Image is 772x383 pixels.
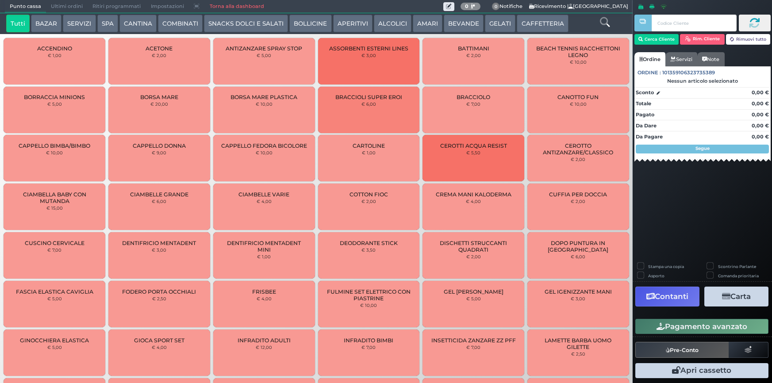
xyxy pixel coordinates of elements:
[37,45,72,52] span: ACCENDINO
[635,363,768,378] button: Apri cassetto
[638,69,661,77] span: Ordine :
[140,94,178,100] span: BORSA MARE
[752,123,769,129] strong: 0,00 €
[122,240,196,246] span: DENTIFRICIO MENTADENT
[257,254,271,259] small: € 1,00
[571,296,585,301] small: € 3,00
[635,342,729,358] button: Pre-Conto
[704,287,768,306] button: Carta
[20,337,89,344] span: GINOCCHIERA ELASTICA
[430,240,517,253] span: DISCHETTI STRUCCANTI QUADRATI
[88,0,146,13] span: Ritiri programmati
[444,288,503,295] span: GEL [PERSON_NAME]
[466,101,480,107] small: € 7,00
[6,15,30,32] button: Tutti
[466,254,481,259] small: € 2,00
[361,247,376,253] small: € 3,50
[238,191,289,198] span: CIAMBELLE VARIE
[46,150,63,155] small: € 10,00
[466,150,480,155] small: € 5,50
[11,191,98,204] span: CIAMBELLA BABY CON MUTANDA
[571,254,585,259] small: € 6,00
[46,0,88,13] span: Ultimi ordini
[340,240,398,246] span: DEODORANTE STICK
[680,34,725,45] button: Rim. Cliente
[25,240,84,246] span: CUSCINO CERVICALE
[636,100,651,107] strong: Totale
[204,0,269,13] a: Torna alla dashboard
[466,53,481,58] small: € 2,00
[257,296,272,301] small: € 4,00
[119,15,157,32] button: CANTINA
[221,142,307,149] span: CAPPELLO FEDORA BICOLORE
[485,15,515,32] button: GELATI
[466,296,481,301] small: € 5,00
[634,78,771,84] div: Nessun articolo selezionato
[571,351,585,356] small: € 2,50
[152,345,167,350] small: € 4,00
[19,142,90,149] span: CAPPELLO BIMBA/BIMBO
[636,134,663,140] strong: Da Pagare
[204,15,288,32] button: SNACKS DOLCI E SALATI
[695,146,710,151] strong: Segue
[361,53,376,58] small: € 3,00
[256,101,273,107] small: € 10,00
[48,53,61,58] small: € 1,00
[458,45,489,52] span: BATTIMANI
[16,288,93,295] span: FASCIA ELASTICA CAVIGLIA
[130,191,188,198] span: CIAMBELLE GRANDE
[335,94,402,100] span: BRACCIOLI SUPER EROI
[152,53,166,58] small: € 2,00
[329,45,408,52] span: ASSORBENTI ESTERNI LINES
[361,101,376,107] small: € 6,00
[752,100,769,107] strong: 0,00 €
[256,150,273,155] small: € 10,00
[47,345,62,350] small: € 5,00
[289,15,331,32] button: BOLLICINE
[325,288,412,302] span: FULMINE SET ELETTRICO CON PIASTRINE
[238,337,291,344] span: INFRADITO ADULTI
[726,34,771,45] button: Rimuovi tutto
[47,247,61,253] small: € 7,00
[31,15,61,32] button: BAZAR
[361,199,376,204] small: € 2,00
[752,89,769,96] strong: 0,00 €
[46,205,63,211] small: € 15,00
[97,15,118,32] button: SPA
[230,94,297,100] span: BORSA MARE PLASTICA
[226,45,302,52] span: ANTIZANZARE SPRAY STOP
[635,319,768,334] button: Pagamento avanzato
[752,111,769,118] strong: 0,00 €
[133,142,186,149] span: CAPPELLO DONNA
[492,3,500,11] span: 0
[146,0,189,13] span: Impostazioni
[122,288,196,295] span: FODERO PORTA OCCHIALI
[360,303,377,308] small: € 10,00
[257,199,272,204] small: € 4,00
[146,45,173,52] span: ACETONE
[436,191,511,198] span: CREMA MANI KALODERMA
[535,45,622,58] span: BEACH TENNIS RACCHETTONI LEGNO
[361,345,376,350] small: € 7,00
[465,3,469,9] b: 0
[549,191,607,198] span: CUFFIA PER DOCCIA
[47,101,62,107] small: € 5,00
[570,101,587,107] small: € 10,00
[152,296,166,301] small: € 2,50
[636,89,654,96] strong: Sconto
[158,15,203,32] button: COMBINATI
[150,101,168,107] small: € 20,00
[557,94,599,100] span: CANOTTO FUN
[697,52,724,66] a: Note
[535,240,622,253] span: DOPO PUNTURA IN [GEOGRAPHIC_DATA]
[570,59,587,65] small: € 10,00
[636,123,657,129] strong: Da Dare
[431,337,516,344] span: INSETTICIDA ZANZARE ZZ PFF
[665,52,697,66] a: Servizi
[752,134,769,140] strong: 0,00 €
[24,94,85,100] span: BORRACCIA MINIONS
[344,337,393,344] span: INFRADITO BIMBI
[362,150,376,155] small: € 1,00
[648,264,684,269] label: Stampa una copia
[152,150,166,155] small: € 9,00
